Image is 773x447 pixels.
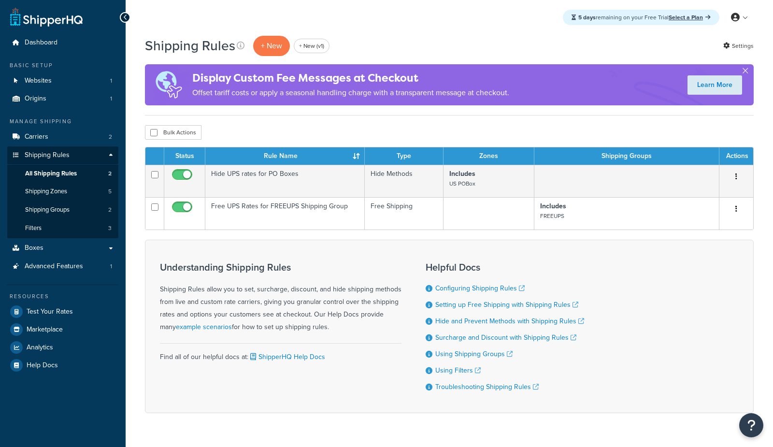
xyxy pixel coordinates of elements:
[719,147,753,165] th: Actions
[435,332,576,343] a: Surcharge and Discount with Shipping Rules
[365,147,444,165] th: Type
[108,224,112,232] span: 3
[7,201,118,219] a: Shipping Groups 2
[7,146,118,164] a: Shipping Rules
[25,224,42,232] span: Filters
[145,125,201,140] button: Bulk Actions
[294,39,329,53] a: + New (v1)
[160,262,401,333] div: Shipping Rules allow you to set, surcharge, discount, and hide shipping methods from live and cus...
[7,72,118,90] li: Websites
[110,77,112,85] span: 1
[176,322,232,332] a: example scenarios
[563,10,719,25] div: remaining on your Free Trial
[160,343,401,363] div: Find all of our helpful docs at:
[7,258,118,275] li: Advanced Features
[108,206,112,214] span: 2
[435,349,513,359] a: Using Shipping Groups
[110,262,112,271] span: 1
[27,326,63,334] span: Marketplace
[7,183,118,201] li: Shipping Zones
[248,352,325,362] a: ShipperHQ Help Docs
[205,197,365,230] td: Free UPS Rates for FREEUPS Shipping Group
[25,95,46,103] span: Origins
[7,201,118,219] li: Shipping Groups
[7,128,118,146] li: Carriers
[25,206,70,214] span: Shipping Groups
[7,146,118,238] li: Shipping Rules
[109,133,112,141] span: 2
[205,165,365,197] td: Hide UPS rates for PO Boxes
[108,170,112,178] span: 2
[25,244,43,252] span: Boxes
[7,339,118,356] a: Analytics
[145,36,235,55] h1: Shipping Rules
[435,300,578,310] a: Setting up Free Shipping with Shipping Rules
[739,413,763,437] button: Open Resource Center
[25,133,48,141] span: Carriers
[7,90,118,108] li: Origins
[444,147,534,165] th: Zones
[7,219,118,237] li: Filters
[10,7,83,27] a: ShipperHQ Home
[365,165,444,197] td: Hide Methods
[25,262,83,271] span: Advanced Features
[449,169,475,179] strong: Includes
[7,90,118,108] a: Origins 1
[253,36,290,56] p: + New
[7,303,118,320] a: Test Your Rates
[192,70,509,86] h4: Display Custom Fee Messages at Checkout
[110,95,112,103] span: 1
[7,357,118,374] a: Help Docs
[7,165,118,183] a: All Shipping Rules 2
[435,316,584,326] a: Hide and Prevent Methods with Shipping Rules
[7,72,118,90] a: Websites 1
[435,382,539,392] a: Troubleshooting Shipping Rules
[669,13,711,22] a: Select a Plan
[540,212,564,220] small: FREEUPS
[27,361,58,370] span: Help Docs
[7,34,118,52] a: Dashboard
[7,239,118,257] a: Boxes
[25,170,77,178] span: All Shipping Rules
[687,75,742,95] a: Learn More
[435,365,481,375] a: Using Filters
[108,187,112,196] span: 5
[7,183,118,201] a: Shipping Zones 5
[7,258,118,275] a: Advanced Features 1
[449,179,475,188] small: US POBox
[7,128,118,146] a: Carriers 2
[164,147,205,165] th: Status
[7,61,118,70] div: Basic Setup
[25,77,52,85] span: Websites
[723,39,754,53] a: Settings
[534,147,719,165] th: Shipping Groups
[7,321,118,338] a: Marketplace
[540,201,566,211] strong: Includes
[25,39,57,47] span: Dashboard
[160,262,401,273] h3: Understanding Shipping Rules
[27,308,73,316] span: Test Your Rates
[192,86,509,100] p: Offset tariff costs or apply a seasonal handling charge with a transparent message at checkout.
[7,219,118,237] a: Filters 3
[435,283,525,293] a: Configuring Shipping Rules
[27,344,53,352] span: Analytics
[7,117,118,126] div: Manage Shipping
[7,292,118,301] div: Resources
[205,147,365,165] th: Rule Name : activate to sort column ascending
[7,165,118,183] li: All Shipping Rules
[145,64,192,105] img: duties-banner-06bc72dcb5fe05cb3f9472aba00be2ae8eb53ab6f0d8bb03d382ba314ac3c341.png
[25,187,67,196] span: Shipping Zones
[365,197,444,230] td: Free Shipping
[426,262,584,273] h3: Helpful Docs
[578,13,596,22] strong: 5 days
[25,151,70,159] span: Shipping Rules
